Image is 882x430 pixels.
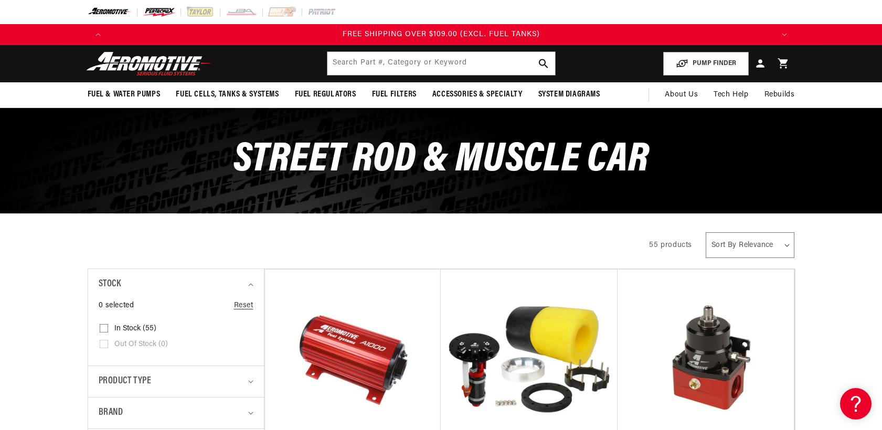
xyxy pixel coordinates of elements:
span: 0 selected [99,300,134,311]
span: FREE SHIPPING OVER $109.00 (EXCL. FUEL TANKS) [343,30,540,38]
summary: Brand (0 selected) [99,397,253,428]
button: PUMP FINDER [663,52,749,76]
span: About Us [665,91,698,99]
span: System Diagrams [538,89,600,100]
button: Translation missing: en.sections.announcements.previous_announcement [88,24,109,45]
button: Translation missing: en.sections.announcements.next_announcement [774,24,795,45]
summary: Tech Help [706,82,756,107]
slideshow-component: Translation missing: en.sections.announcements.announcement_bar [61,24,821,45]
input: Search by Part Number, Category or Keyword [327,52,555,75]
summary: Product type (0 selected) [99,366,253,397]
span: Fuel Cells, Tanks & Systems [176,89,279,100]
span: Fuel & Water Pumps [88,89,161,100]
span: Street Rod & Muscle Car [233,139,649,181]
span: 55 products [649,241,692,249]
summary: System Diagrams [530,82,608,107]
a: Reset [234,300,253,311]
summary: Accessories & Specialty [424,82,530,107]
div: Announcement [109,29,774,40]
span: Out of stock (0) [114,340,168,349]
span: Tech Help [714,89,748,101]
summary: Rebuilds [757,82,803,107]
span: Fuel Regulators [295,89,356,100]
summary: Fuel Filters [364,82,424,107]
summary: Stock (0 selected) [99,269,253,300]
div: 4 of 4 [109,29,774,40]
span: Fuel Filters [372,89,417,100]
span: In stock (55) [114,324,156,334]
summary: Fuel Cells, Tanks & Systems [168,82,286,107]
span: Accessories & Specialty [432,89,523,100]
summary: Fuel Regulators [287,82,364,107]
a: About Us [657,82,706,107]
span: Stock [99,277,121,292]
button: search button [532,52,555,75]
span: Rebuilds [764,89,795,101]
summary: Fuel & Water Pumps [80,82,168,107]
span: Product type [99,374,152,389]
img: Aeromotive [83,51,215,76]
span: Brand [99,405,123,421]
